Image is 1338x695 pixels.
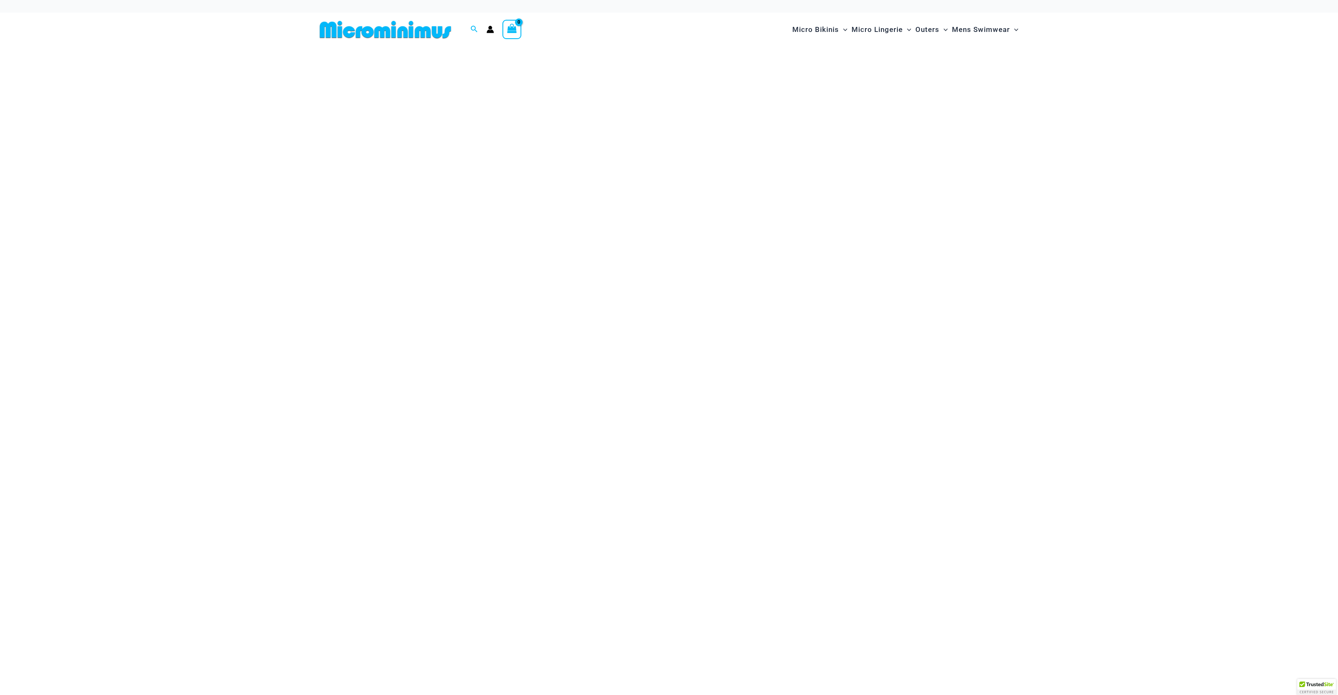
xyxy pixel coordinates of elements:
[471,24,478,35] a: Search icon link
[1297,679,1336,695] div: TrustedSite Certified
[852,19,903,40] span: Micro Lingerie
[1010,19,1018,40] span: Menu Toggle
[950,17,1020,42] a: Mens SwimwearMenu ToggleMenu Toggle
[792,19,839,40] span: Micro Bikinis
[486,26,494,33] a: Account icon link
[952,19,1010,40] span: Mens Swimwear
[903,19,911,40] span: Menu Toggle
[789,16,1022,44] nav: Site Navigation
[502,20,522,39] a: View Shopping Cart, empty
[316,20,455,39] img: MM SHOP LOGO FLAT
[915,19,939,40] span: Outers
[790,17,849,42] a: Micro BikinisMenu ToggleMenu Toggle
[913,17,950,42] a: OutersMenu ToggleMenu Toggle
[939,19,948,40] span: Menu Toggle
[849,17,913,42] a: Micro LingerieMenu ToggleMenu Toggle
[839,19,847,40] span: Menu Toggle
